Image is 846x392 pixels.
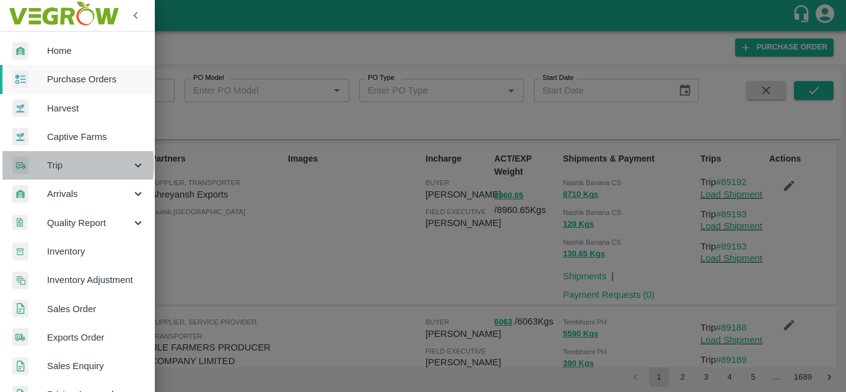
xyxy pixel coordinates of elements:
[12,243,28,261] img: whInventory
[47,245,145,258] span: Inventory
[47,216,131,230] span: Quality Report
[12,328,28,346] img: shipments
[12,215,27,230] img: qualityReport
[47,331,145,344] span: Exports Order
[47,359,145,373] span: Sales Enquiry
[12,357,28,375] img: sales
[47,302,145,316] span: Sales Order
[12,300,28,318] img: sales
[12,271,28,289] img: inventory
[12,71,28,89] img: reciept
[47,72,145,86] span: Purchase Orders
[47,273,145,287] span: Inventory Adjustment
[47,44,145,58] span: Home
[12,157,28,175] img: delivery
[12,42,28,60] img: whArrival
[47,187,131,201] span: Arrivals
[47,130,145,144] span: Captive Farms
[12,99,28,118] img: harvest
[12,128,28,146] img: harvest
[12,185,28,203] img: whArrival
[47,159,131,172] span: Trip
[47,102,145,115] span: Harvest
